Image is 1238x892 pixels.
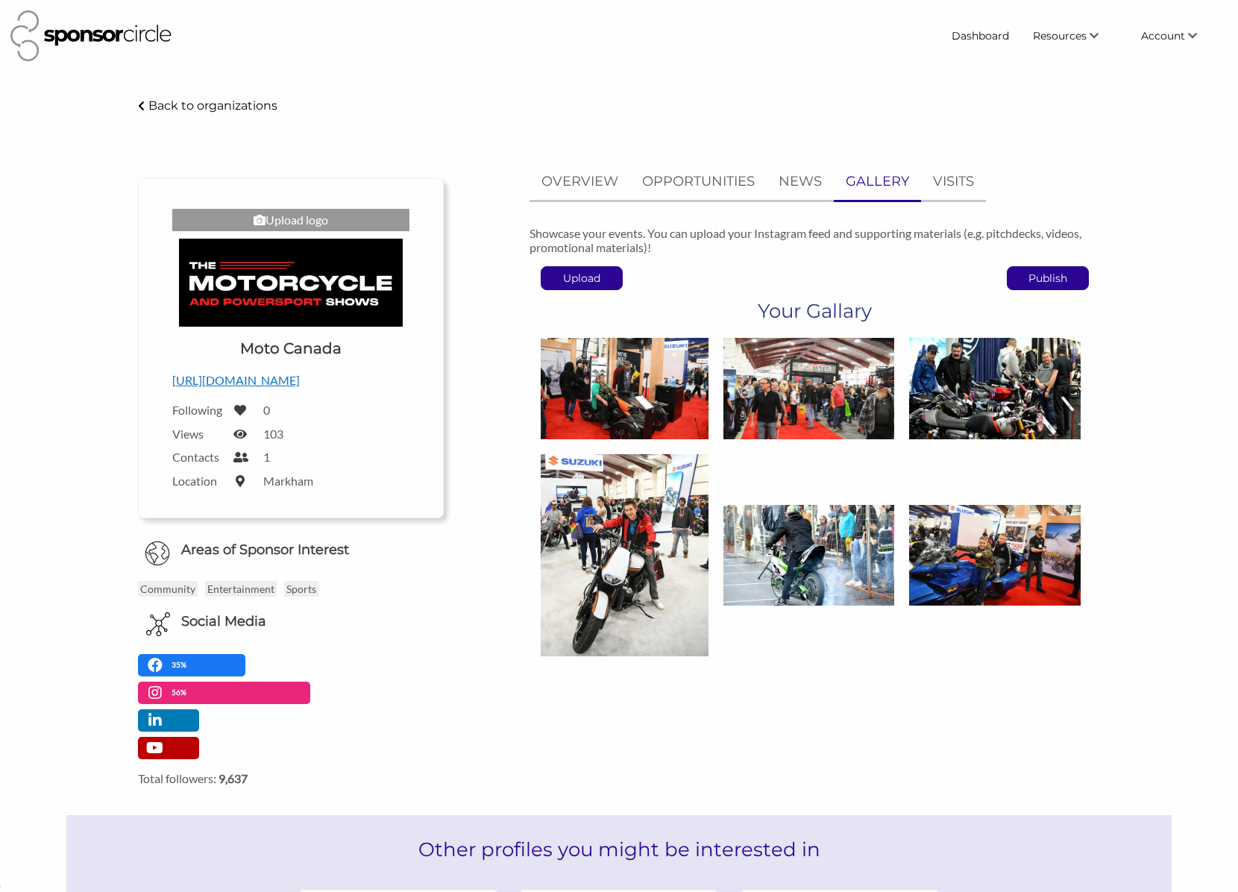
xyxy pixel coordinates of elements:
p: OVERVIEW [541,171,618,192]
img: Moto Canada Logo [179,239,403,327]
p: Community [138,581,198,597]
p: 35% [172,658,190,672]
label: Markham [263,474,313,488]
h6: Social Media [181,612,266,631]
p: OPPORTUNITIES [642,171,755,192]
h1: Moto Canada [240,338,342,359]
img: Sponsor Circle Logo [10,10,172,61]
label: 0 [263,403,270,417]
p: VISITS [933,171,974,192]
label: 103 [263,427,283,441]
strong: 9,637 [219,771,248,785]
label: Location [172,474,224,488]
button: Publish [1007,266,1089,290]
span: Account [1141,29,1185,43]
li: Account [1129,22,1228,49]
h2: Other profiles you might be interested in [66,815,1171,884]
h6: Areas of Sponsor Interest [127,541,455,559]
p: [URL][DOMAIN_NAME] [172,371,409,390]
span: Resources [1033,29,1087,43]
p: NEWS [779,171,822,192]
img: Globe Icon [145,541,170,566]
p: Sports [284,581,318,597]
a: Dashboard [940,22,1021,49]
p: Entertainment [205,581,277,597]
p: 56% [172,685,190,700]
p: Showcase your events. You can upload your Instagram feed and supporting materials (e.g. pitchdeck... [530,226,1100,254]
div: Upload logo [172,209,409,231]
p: Back to organizations [148,98,277,113]
h1: Your Gallary [758,298,872,324]
p: Upload [541,267,622,289]
p: Publish [1008,267,1088,289]
label: Total followers: [138,771,444,785]
img: Social Media Icon [146,612,170,636]
li: Resources [1021,22,1129,49]
label: 1 [263,450,270,464]
label: Contacts [172,450,224,464]
label: Following [172,403,224,417]
label: Views [172,427,224,441]
p: GALLERY [846,171,909,192]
